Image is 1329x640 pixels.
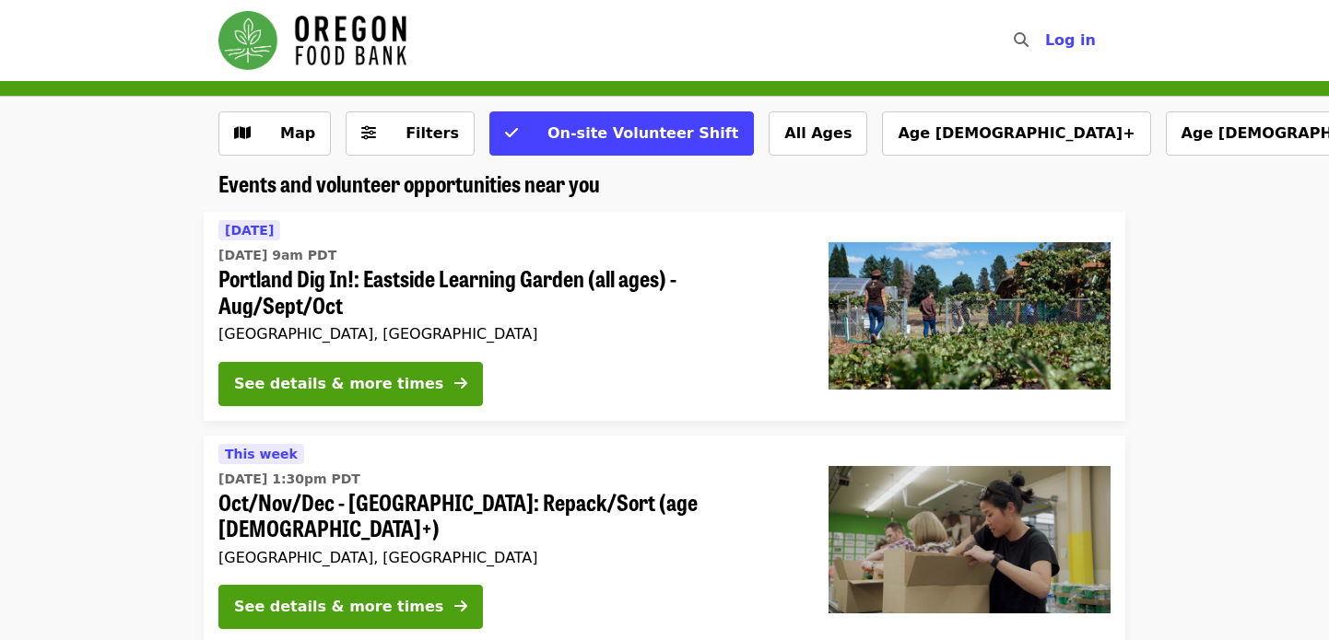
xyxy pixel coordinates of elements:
[1045,31,1096,49] span: Log in
[204,212,1125,421] a: See details for "Portland Dig In!: Eastside Learning Garden (all ages) - Aug/Sept/Oct"
[218,265,799,319] span: Portland Dig In!: Eastside Learning Garden (all ages) - Aug/Sept/Oct
[454,598,467,615] i: arrow-right icon
[234,124,251,142] i: map icon
[1014,31,1029,49] i: search icon
[829,242,1111,390] img: Portland Dig In!: Eastside Learning Garden (all ages) - Aug/Sept/Oct organized by Oregon Food Bank
[882,111,1150,156] button: Age [DEMOGRAPHIC_DATA]+
[218,362,483,406] button: See details & more times
[218,489,799,542] span: Oct/Nov/Dec - [GEOGRAPHIC_DATA]: Repack/Sort (age [DEMOGRAPHIC_DATA]+)
[1040,18,1054,63] input: Search
[489,111,754,156] button: On-site Volunteer Shift
[218,11,406,70] img: Oregon Food Bank - Home
[218,167,600,199] span: Events and volunteer opportunities near you
[346,111,475,156] button: Filters (0 selected)
[361,124,376,142] i: sliders-h icon
[218,470,360,489] time: [DATE] 1:30pm PDT
[218,325,799,343] div: [GEOGRAPHIC_DATA], [GEOGRAPHIC_DATA]
[829,466,1111,613] img: Oct/Nov/Dec - Portland: Repack/Sort (age 8+) organized by Oregon Food Bank
[218,111,331,156] button: Show map view
[225,447,298,461] span: This week
[218,246,336,265] time: [DATE] 9am PDT
[769,111,867,156] button: All Ages
[547,124,738,142] span: On-site Volunteer Shift
[406,124,459,142] span: Filters
[218,549,799,566] div: [GEOGRAPHIC_DATA], [GEOGRAPHIC_DATA]
[234,373,443,395] div: See details & more times
[225,223,274,238] span: [DATE]
[280,124,315,142] span: Map
[1030,22,1111,59] button: Log in
[505,124,518,142] i: check icon
[234,596,443,618] div: See details & more times
[218,585,483,629] button: See details & more times
[454,375,467,392] i: arrow-right icon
